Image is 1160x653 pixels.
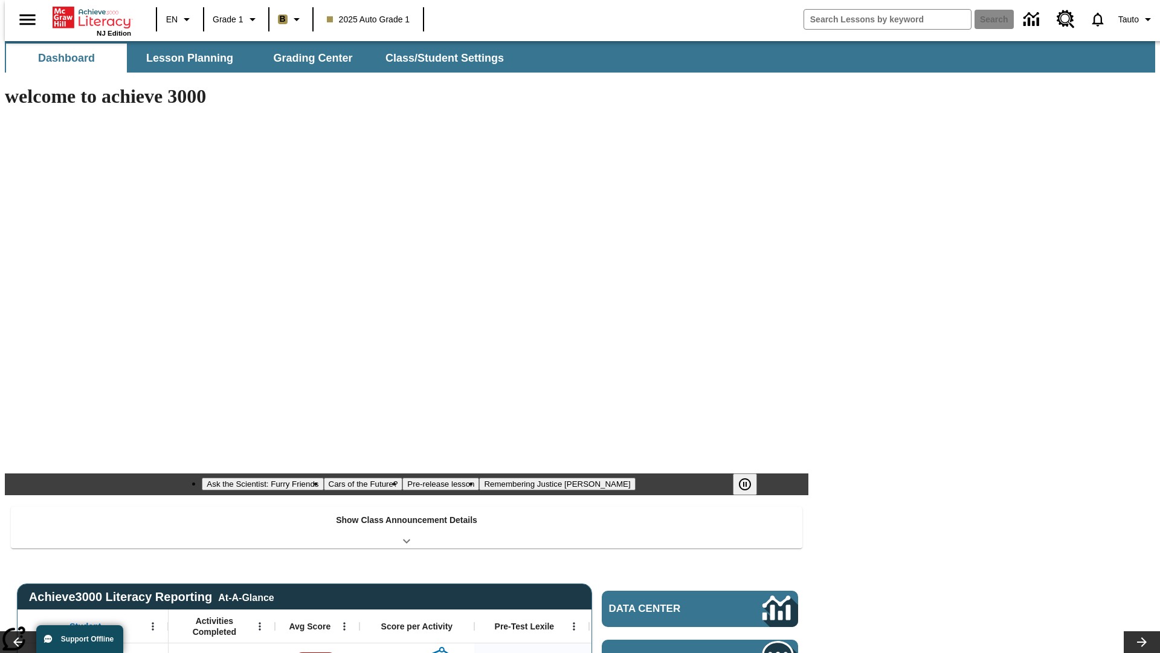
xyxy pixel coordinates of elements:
button: Language: EN, Select a language [161,8,199,30]
button: Pause [733,473,757,495]
button: Grade: Grade 1, Select a grade [208,8,265,30]
span: Score per Activity [381,621,453,632]
span: B [280,11,286,27]
button: Slide 1 Ask the Scientist: Furry Friends [202,478,323,490]
span: Class/Student Settings [385,51,504,65]
span: Pre-Test Lexile [495,621,555,632]
div: Home [53,4,131,37]
div: SubNavbar [5,44,515,73]
h1: welcome to achieve 3000 [5,85,808,108]
div: Show Class Announcement Details [11,507,802,548]
span: Tauto [1118,13,1139,26]
button: Grading Center [253,44,373,73]
a: Notifications [1082,4,1113,35]
button: Dashboard [6,44,127,73]
span: Dashboard [38,51,95,65]
button: Open Menu [565,617,583,635]
button: Lesson Planning [129,44,250,73]
button: Class/Student Settings [376,44,514,73]
button: Open side menu [10,2,45,37]
span: Grading Center [273,51,352,65]
button: Slide 2 Cars of the Future? [324,478,403,490]
span: Grade 1 [213,13,243,26]
span: Student [69,621,101,632]
button: Lesson carousel, Next [1124,631,1160,653]
input: search field [804,10,971,29]
a: Resource Center, Will open in new tab [1049,3,1082,36]
div: Pause [733,473,769,495]
a: Home [53,5,131,30]
button: Open Menu [335,617,353,635]
div: At-A-Glance [218,590,274,603]
a: Data Center [1016,3,1049,36]
button: Profile/Settings [1113,8,1160,30]
button: Support Offline [36,625,123,653]
span: Achieve3000 Literacy Reporting [29,590,274,604]
span: Avg Score [289,621,330,632]
button: Boost Class color is light brown. Change class color [273,8,309,30]
button: Open Menu [144,617,162,635]
p: Show Class Announcement Details [336,514,477,527]
button: Slide 3 Pre-release lesson [402,478,479,490]
span: Lesson Planning [146,51,233,65]
span: 2025 Auto Grade 1 [327,13,410,26]
button: Open Menu [251,617,269,635]
button: Slide 4 Remembering Justice O'Connor [479,478,635,490]
div: SubNavbar [5,41,1155,73]
span: Data Center [609,603,722,615]
span: EN [166,13,178,26]
span: Support Offline [61,635,114,643]
span: Activities Completed [175,616,254,637]
span: NJ Edition [97,30,131,37]
a: Data Center [602,591,798,627]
